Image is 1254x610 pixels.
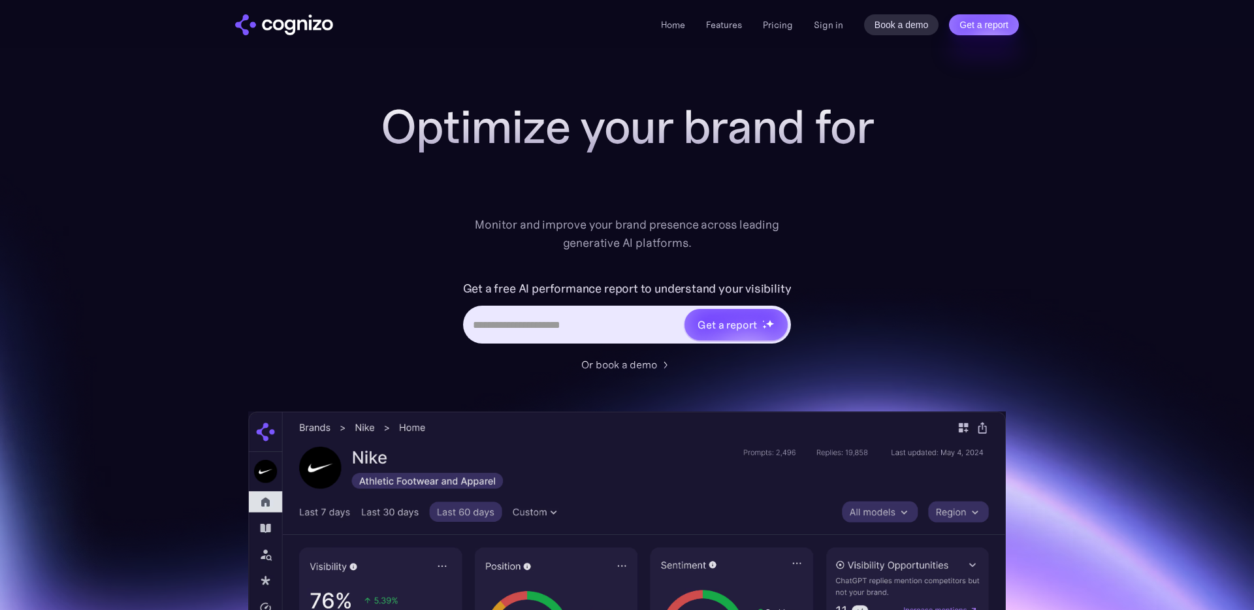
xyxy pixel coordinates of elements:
[463,278,792,299] label: Get a free AI performance report to understand your visibility
[698,317,756,332] div: Get a report
[235,14,333,35] img: cognizo logo
[661,19,685,31] a: Home
[683,308,789,342] a: Get a reportstarstarstar
[463,278,792,350] form: Hero URL Input Form
[235,14,333,35] a: home
[762,320,764,322] img: star
[765,319,774,328] img: star
[466,216,788,252] div: Monitor and improve your brand presence across leading generative AI platforms.
[763,19,793,31] a: Pricing
[814,17,843,33] a: Sign in
[762,325,767,329] img: star
[864,14,939,35] a: Book a demo
[366,101,888,153] h1: Optimize your brand for
[706,19,742,31] a: Features
[581,357,673,372] a: Or book a demo
[949,14,1019,35] a: Get a report
[581,357,657,372] div: Or book a demo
